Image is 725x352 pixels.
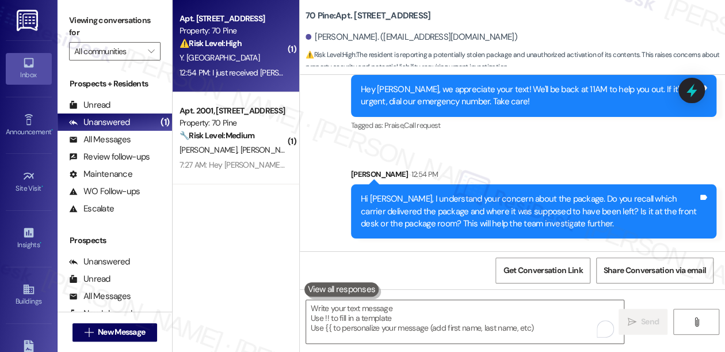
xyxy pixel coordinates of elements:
div: 12:54 PM [408,168,438,180]
div: Property: 70 Pine [180,117,286,129]
button: Share Conversation via email [596,258,713,283]
span: • [40,239,41,247]
div: WO Follow-ups [69,186,140,198]
i:  [692,317,700,327]
i:  [627,317,636,327]
textarea: To enrich screen reader interactions, please activate Accessibility in Grammarly extension settings [306,300,624,343]
span: Share Conversation via email [604,264,706,277]
span: [PERSON_NAME] [241,145,298,155]
div: All Messages [69,134,131,146]
strong: 🔧 Risk Level: Medium [180,130,254,141]
div: [PERSON_NAME]. ([EMAIL_ADDRESS][DOMAIN_NAME]) [306,31,517,43]
div: All Messages [69,290,131,302]
div: Unanswered [69,116,130,128]
i:  [148,47,154,56]
a: Site Visit • [6,166,52,198]
div: (1) [158,113,172,131]
span: • [51,126,53,134]
div: Apt. 2001, [STREET_ADDRESS] [180,105,286,117]
span: Call request [404,120,440,130]
div: Unanswered [69,256,130,268]
span: • [41,183,43,191]
button: Send [619,309,667,335]
button: Get Conversation Link [495,258,590,283]
span: [PERSON_NAME] [180,145,241,155]
button: New Message [72,323,158,342]
strong: ⚠️ Risk Level: High [180,38,242,48]
div: Apt. [STREET_ADDRESS] [180,13,286,25]
div: Escalate [69,203,114,215]
a: Buildings [6,279,52,311]
img: ResiDesk Logo [17,10,40,31]
div: Prospects [58,234,172,247]
a: Inbox [6,53,52,84]
div: Review follow-ups [69,151,150,163]
div: Prospects + Residents [58,78,172,90]
span: Send [641,316,659,328]
div: Maintenance [69,168,132,180]
div: Tagged as: [351,117,716,134]
label: Viewing conversations for [69,12,161,42]
i:  [85,328,93,337]
input: All communities [74,42,142,60]
div: Unread [69,99,110,111]
div: Unread [69,273,110,285]
div: Property: 70 Pine [180,25,286,37]
div: Hi [PERSON_NAME], I understand your concern about the package. Do you recall which carrier delive... [361,193,698,230]
div: Hey [PERSON_NAME], we appreciate your text! We'll be back at 11AM to help you out. If it's urgent... [361,84,698,108]
span: : The resident is reporting a potentially stolen package and unauthorized activation of its conte... [306,49,725,74]
span: New Message [98,326,145,338]
div: New Inbounds [69,308,136,320]
div: [PERSON_NAME] [351,168,716,184]
span: Get Conversation Link [503,264,582,277]
b: 70 Pine: Apt. [STREET_ADDRESS] [306,10,430,22]
span: Praise , [384,120,404,130]
strong: ⚠️ Risk Level: High [306,50,355,59]
a: Insights • [6,223,52,254]
span: Y. [GEOGRAPHIC_DATA] [180,52,260,63]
